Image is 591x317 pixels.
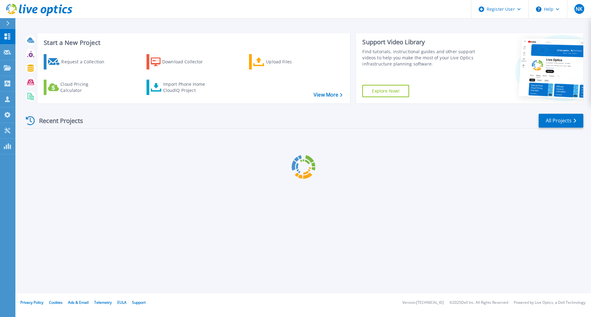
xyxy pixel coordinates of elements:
a: Cookies [49,300,62,305]
a: Ads & Email [68,300,89,305]
li: Powered by Live Optics, a Dell Technology [514,301,585,305]
li: © 2025 Dell Inc. All Rights Reserved [449,301,508,305]
span: NK [576,6,582,11]
a: View More [314,92,342,98]
a: Telemetry [94,300,112,305]
a: Support [132,300,146,305]
a: Request a Collection [44,54,112,69]
div: Cloud Pricing Calculator [60,81,110,93]
a: Privacy Policy [20,300,43,305]
div: Recent Projects [24,113,91,128]
a: All Projects [539,114,583,128]
a: Explore Now! [362,85,409,97]
div: Find tutorials, instructional guides and other support videos to help you make the most of your L... [362,49,478,67]
a: Download Collector [147,54,215,69]
div: Import Phone Home CloudIQ Project [163,81,211,93]
div: Support Video Library [362,38,478,46]
li: Version: [TECHNICAL_ID] [402,301,444,305]
div: Upload Files [266,56,315,68]
div: Download Collector [162,56,211,68]
a: EULA [117,300,127,305]
a: Cloud Pricing Calculator [44,80,112,95]
a: Upload Files [249,54,318,69]
div: Request a Collection [61,56,111,68]
h3: Start a New Project [44,39,342,46]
